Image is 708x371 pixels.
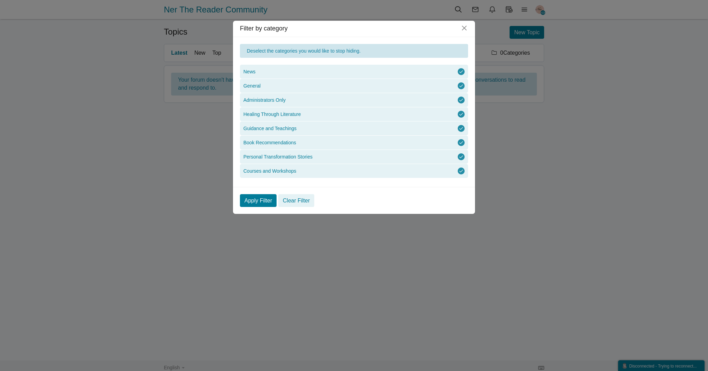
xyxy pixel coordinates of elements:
[240,107,468,121] li: Healing Through Literature
[240,194,277,207] a: Apply Filter
[240,150,468,164] li: Personal Transformation Stories
[240,164,468,178] li: Courses and Workshops
[240,24,468,33] h4: Filter by category
[240,93,468,107] li: Administrators Only
[460,24,468,32] button: ×
[240,136,468,150] li: Book Recommendations
[240,65,468,79] li: News
[240,44,468,58] div: Deselect the categories you would like to stop hiding.
[240,121,468,135] li: Guidance and Teachings
[240,79,468,93] li: General
[278,194,314,207] a: Clear Filter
